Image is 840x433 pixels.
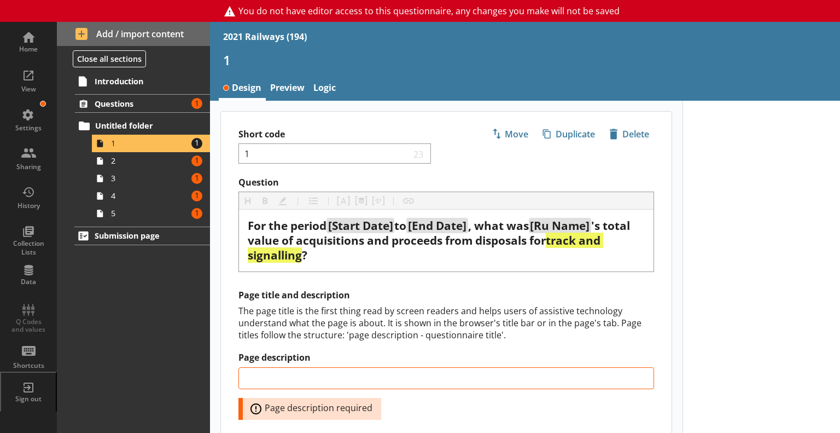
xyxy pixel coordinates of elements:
[530,218,590,233] span: [Ru Name]
[223,31,307,43] div: 2021 Railways (194)
[95,76,190,86] span: Introduction
[95,99,188,109] span: Questions
[75,117,210,135] a: Untitled folder
[92,187,210,205] a: 41
[394,218,406,233] span: to
[238,129,446,140] label: Short code
[248,233,603,263] span: track and signalling
[92,170,210,187] a: 31
[411,148,427,159] span: 23
[9,239,48,256] div: Collection Lists
[95,230,190,241] span: Submission page
[9,361,48,370] div: Shortcuts
[238,290,654,301] h2: Page title and description
[223,51,827,68] h1: 1
[238,352,654,363] label: Page description
[74,227,210,245] a: Submission page
[111,173,188,183] span: 3
[487,125,533,143] button: Move
[111,190,188,201] span: 4
[57,22,210,46] button: Add / import content
[219,77,266,101] a: Design
[328,218,393,233] span: [Start Date]
[92,152,210,170] a: 21
[302,247,307,263] span: ?
[111,155,188,166] span: 2
[248,218,326,233] span: For the period
[468,218,529,233] span: , what was
[9,124,48,132] div: Settings
[74,72,210,90] a: Introduction
[247,402,386,415] span: Page description required
[111,208,188,218] span: 5
[75,94,210,113] a: Questions1
[604,125,654,143] button: Delete
[408,218,466,233] span: [End Date]
[95,120,190,131] span: Untitled folder
[248,218,645,263] div: Question
[266,77,309,101] a: Preview
[9,85,48,94] div: View
[487,125,533,143] span: Move
[238,305,654,341] div: The page title is the first thing read by screen readers and helps users of assistive technology ...
[73,50,146,67] button: Close all sections
[238,177,654,188] label: Question
[9,278,48,286] div: Data
[80,117,210,222] li: Untitled folder1121314151
[92,135,210,152] a: 11
[538,125,600,143] button: Duplicate
[57,94,210,222] li: Questions1Untitled folder1121314151
[92,205,210,222] a: 51
[111,138,188,148] span: 1
[9,45,48,54] div: Home
[9,395,48,403] div: Sign out
[75,28,192,40] span: Add / import content
[9,201,48,210] div: History
[248,218,633,248] span: 's total value of acquisitions and proceeds from disposals for
[309,77,340,101] a: Logic
[9,163,48,171] div: Sharing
